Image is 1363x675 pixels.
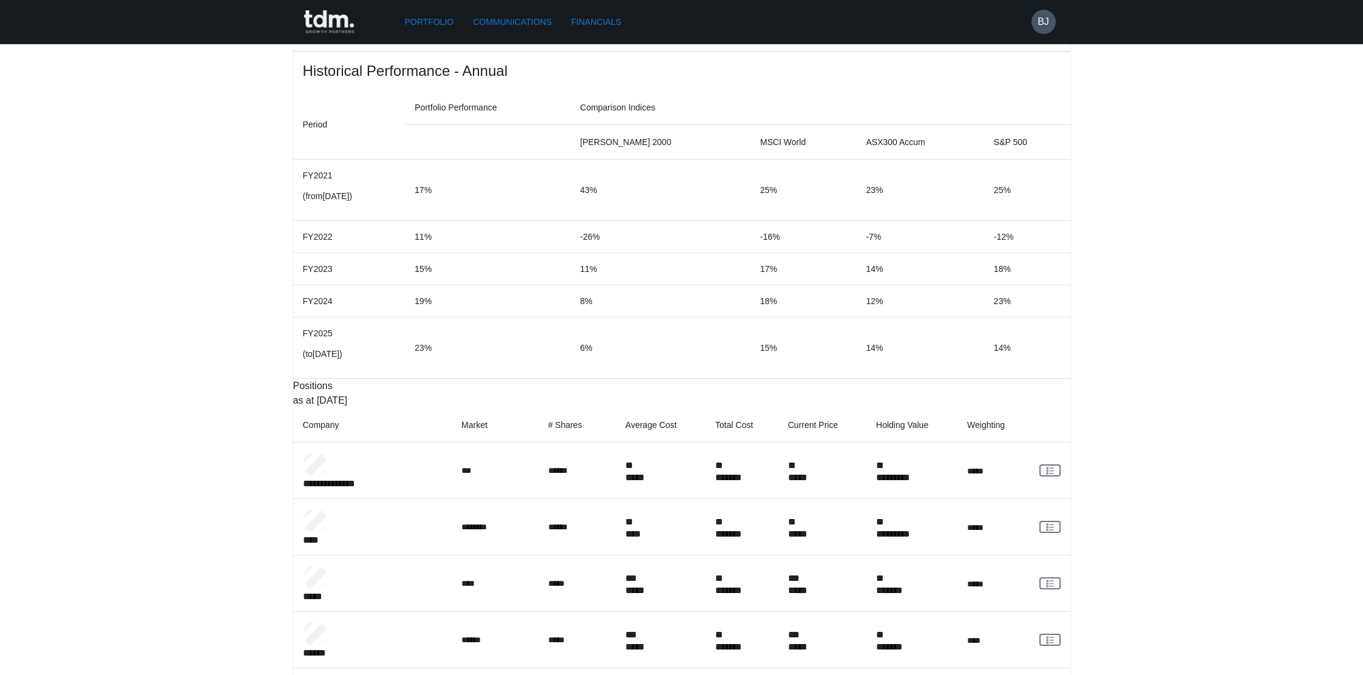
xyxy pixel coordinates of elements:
td: 14% [984,317,1070,379]
td: FY2025 [293,317,406,379]
th: Holding Value [866,408,957,443]
td: 6% [571,317,750,379]
td: 43% [571,159,750,220]
th: Portfolio Performance [405,90,570,125]
th: Comparison Indices [571,90,1070,125]
p: Positions [293,379,1070,393]
td: 23% [984,285,1070,317]
th: S&P 500 [984,124,1070,159]
g: rgba(16, 24, 40, 0.6 [1047,580,1053,586]
th: [PERSON_NAME] 2000 [571,124,750,159]
th: Market [452,408,539,443]
h6: BJ [1038,15,1049,29]
g: rgba(16, 24, 40, 0.6 [1047,467,1053,473]
td: 25% [750,159,856,220]
td: 23% [405,317,570,379]
a: Portfolio [400,11,459,33]
a: View Client Communications [1039,464,1060,477]
td: 17% [405,159,570,220]
td: FY2022 [293,220,406,253]
th: MSCI World [750,124,856,159]
th: Current Price [778,408,866,443]
a: Financials [566,11,626,33]
th: Company [293,408,452,443]
td: 15% [750,317,856,379]
td: 11% [571,253,750,285]
td: 17% [750,253,856,285]
th: Total Cost [705,408,778,443]
g: rgba(16, 24, 40, 0.6 [1047,636,1053,643]
td: 25% [984,159,1070,220]
th: Period [293,90,406,160]
a: View Client Communications [1039,634,1060,646]
td: 14% [856,317,984,379]
td: 14% [856,253,984,285]
g: rgba(16, 24, 40, 0.6 [1047,523,1053,530]
a: Communications [468,11,557,33]
td: -12% [984,220,1070,253]
td: 23% [856,159,984,220]
td: 18% [984,253,1070,285]
td: FY2023 [293,253,406,285]
td: 12% [856,285,984,317]
td: 11% [405,220,570,253]
td: FY2024 [293,285,406,317]
th: Weighting [957,408,1030,443]
th: ASX300 Accum [856,124,984,159]
p: (from [DATE] ) [303,190,396,202]
p: (to [DATE] ) [303,348,396,360]
td: 8% [571,285,750,317]
p: as at [DATE] [293,393,1070,408]
td: -26% [571,220,750,253]
td: -16% [750,220,856,253]
span: Historical Performance - Annual [303,61,1061,81]
th: # Shares [539,408,616,443]
a: View Client Communications [1039,577,1060,589]
td: 18% [750,285,856,317]
td: 19% [405,285,570,317]
td: FY2021 [293,159,406,220]
td: -7% [856,220,984,253]
th: Average Cost [616,408,705,443]
button: BJ [1032,10,1056,34]
a: View Client Communications [1039,521,1060,533]
td: 15% [405,253,570,285]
